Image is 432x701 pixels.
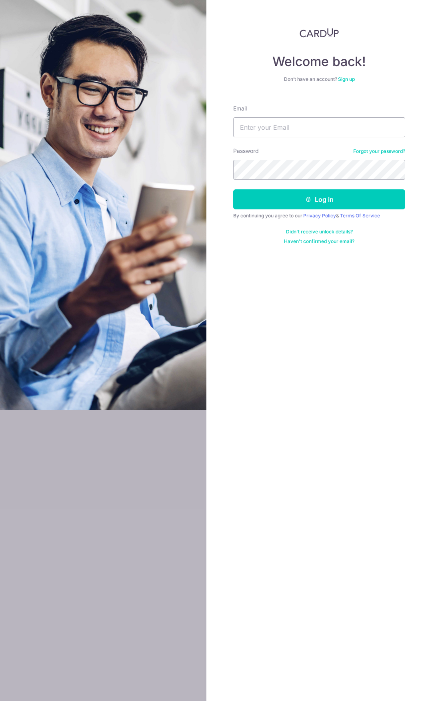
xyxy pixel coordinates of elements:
h4: Welcome back! [233,54,405,70]
a: Didn't receive unlock details? [286,229,353,235]
input: Enter your Email [233,117,405,137]
label: Password [233,147,259,155]
div: Don’t have an account? [233,76,405,82]
a: Haven't confirmed your email? [284,238,354,245]
a: Terms Of Service [340,213,380,219]
button: Log in [233,189,405,209]
img: CardUp Logo [300,28,339,38]
a: Privacy Policy [303,213,336,219]
a: Forgot your password? [353,148,405,155]
label: Email [233,104,247,112]
a: Sign up [338,76,355,82]
div: By continuing you agree to our & [233,213,405,219]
